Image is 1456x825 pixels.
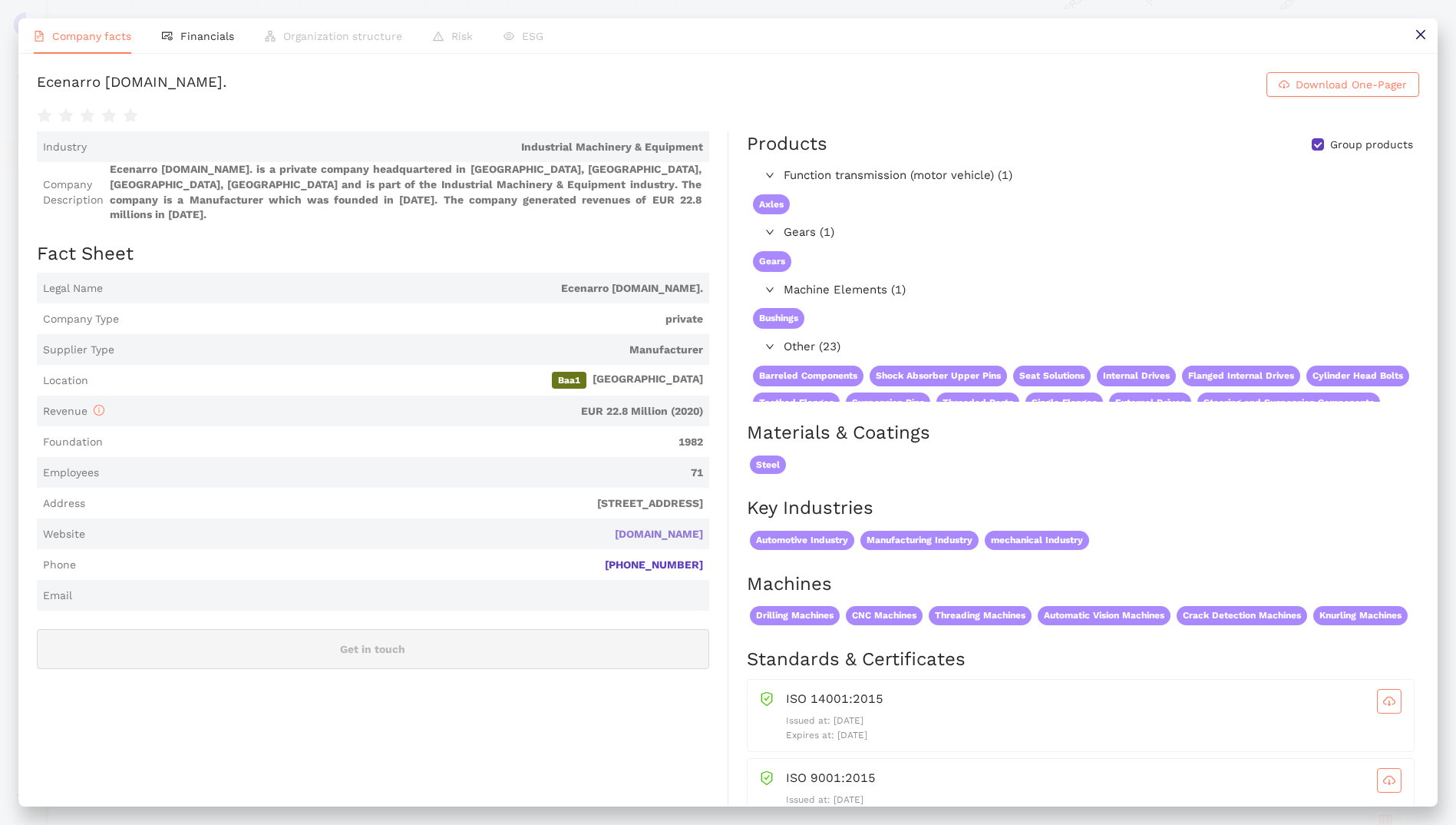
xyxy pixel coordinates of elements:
span: star [80,108,95,124]
div: Other (23) [747,335,1418,359]
span: Drilling Machines [750,606,840,625]
span: Address [43,496,85,512]
span: Company Type [43,312,119,327]
span: close [1415,28,1427,41]
span: Industrial Machinery & Equipment [93,140,703,155]
span: Gears [753,251,791,272]
span: Threaded Parts [936,393,1019,413]
div: Function transmission (motor vehicle) (1) [747,164,1418,188]
span: apartment [265,31,276,41]
span: Download One-Pager [1296,76,1407,93]
span: Foundation [43,435,103,450]
span: Baa1 [552,372,586,389]
span: right [765,227,774,237]
span: Legal Name [43,281,103,297]
span: Threading Machines [929,606,1032,625]
span: eye [503,31,514,41]
span: Shock Absorber Upper Pins [870,366,1007,386]
div: Ecenarro [DOMAIN_NAME]. [37,72,227,97]
span: Function transmission (motor vehicle) (1) [784,167,1411,185]
span: Industry [43,140,87,155]
h2: Standards & Certificates [747,647,1419,673]
p: Issued at: [DATE] [786,793,1402,807]
div: Gears (1) [747,220,1418,245]
span: right [765,285,774,294]
span: [STREET_ADDRESS] [91,496,703,512]
span: [GEOGRAPHIC_DATA] [94,372,703,389]
span: Revenue [43,405,104,417]
span: cloud-download [1378,695,1401,707]
span: Barreled Components [753,366,863,386]
p: Expires at: [DATE] [786,728,1402,743]
button: cloud-download [1377,689,1402,714]
span: Steel [750,456,786,475]
span: Suspension Pins [846,393,930,413]
span: Email [43,588,72,604]
span: Organization structure [283,30,402,42]
span: right [765,171,774,180]
h2: Fact Sheet [37,241,709,267]
span: safety-certificate [760,768,774,785]
span: ESG [522,30,543,42]
span: Risk [451,30,473,42]
button: cloud-download [1377,768,1402,793]
span: star [37,108,52,124]
p: Issued at: [DATE] [786,714,1402,728]
span: Phone [43,558,76,573]
span: Machine Elements (1) [784,281,1411,300]
span: warning [433,31,444,41]
span: EUR 22.8 Million (2020) [111,404,703,419]
span: mechanical Industry [985,531,1089,550]
span: Single Flanges [1025,393,1103,413]
button: cloud-downloadDownload One-Pager [1266,72,1419,97]
span: fund-view [162,31,173,41]
button: close [1403,18,1438,53]
span: External Drives [1109,393,1191,413]
span: Employees [43,466,99,481]
span: Automotive Industry [750,531,854,550]
span: Toothed Flanges [753,393,840,413]
span: 1982 [109,435,703,450]
span: Manufacturer [121,343,703,358]
span: 71 [105,466,703,481]
span: Cylinder Head Bolts [1306,366,1409,386]
span: Steering and Suspension Components [1197,393,1380,413]
span: Ecenarro [DOMAIN_NAME]. [109,281,703,297]
span: Internal Drives [1097,366,1176,386]
h2: Materials & Coatings [747,420,1419,446]
span: Company Description [43,177,104,207]
span: private [125,312,703,327]
span: Automatic Vision Machines [1038,606,1170,625]
span: info-circle [94,405,104,416]
span: Manufacturing Industry [860,531,979,550]
span: Location [43,373,88,389]
span: Supplier Type [43,343,114,358]
h2: Key Industries [747,495,1419,522]
span: star [58,108,74,124]
span: Ecenarro [DOMAIN_NAME]. is a private company headquartered in [GEOGRAPHIC_DATA], [GEOGRAPHIC_DATA... [110,162,703,222]
span: CNC Machines [846,606,923,625]
span: Company facts [52,30,131,42]
span: star [101,108,117,124]
div: ISO 14001:2015 [786,689,1402,714]
span: Bushings [753,308,804,329]
span: Knurling Machines [1313,606,1408,625]
span: right [765,342,774,351]
span: Flanged Internal Drives [1182,366,1300,386]
span: Financials [180,30,234,42]
div: Machine Elements (1) [747,278,1418,303]
span: Group products [1324,137,1419,153]
span: cloud-download [1378,774,1401,787]
div: ISO 9001:2015 [786,768,1402,793]
span: star [123,108,138,124]
span: Seat Solutions [1013,366,1091,386]
h2: Machines [747,572,1419,598]
span: Website [43,527,85,542]
span: Other (23) [784,338,1411,356]
span: cloud-download [1279,79,1289,91]
span: safety-certificate [760,689,774,706]
span: Axles [753,194,790,215]
div: Products [747,131,827,157]
span: Crack Detection Machines [1177,606,1307,625]
span: Gears (1) [784,224,1411,242]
